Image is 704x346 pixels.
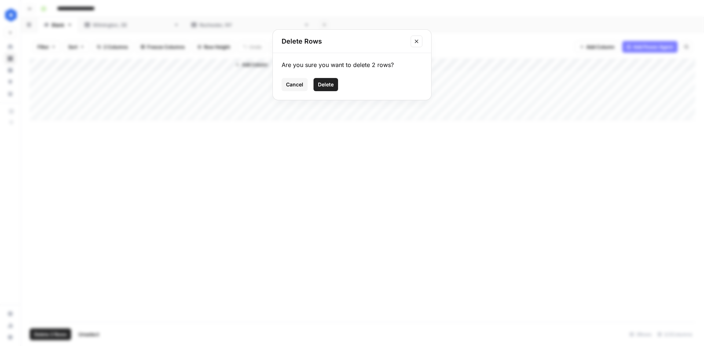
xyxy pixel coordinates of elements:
div: Are you sure you want to delete 2 rows? [282,60,422,69]
h2: Delete Rows [282,36,406,46]
button: Delete [313,78,338,91]
span: Cancel [286,81,303,88]
button: Close modal [411,36,422,47]
button: Cancel [282,78,308,91]
span: Delete [318,81,334,88]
